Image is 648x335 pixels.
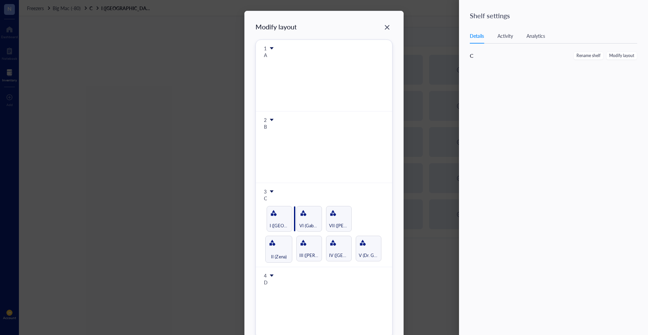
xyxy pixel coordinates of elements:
[264,279,384,286] div: D
[264,273,267,279] div: 4
[264,123,384,130] div: B
[296,206,322,232] div: VI (Gabby)
[265,236,292,263] div: II (Zena)
[326,206,352,232] div: VII ([PERSON_NAME])
[264,51,384,59] div: A
[264,117,267,123] div: 2
[382,23,393,31] span: Close
[329,222,373,229] span: VII ([PERSON_NAME])
[264,195,384,202] div: C
[267,206,292,232] div: I ([GEOGRAPHIC_DATA])
[264,188,267,195] div: 3
[255,22,297,31] div: Modify layout
[264,45,267,51] div: 1
[382,22,393,33] button: Close
[299,222,319,229] span: VI (Gabby)
[270,222,319,229] span: I ([GEOGRAPHIC_DATA])
[271,253,286,260] span: II (Zena)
